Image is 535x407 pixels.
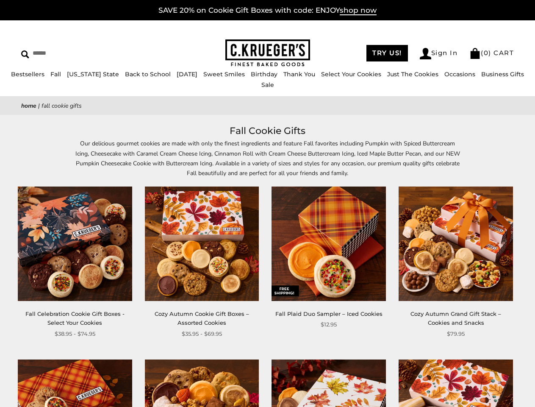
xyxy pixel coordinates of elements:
a: [DATE] [177,70,197,78]
a: Select Your Cookies [321,70,381,78]
a: (0) CART [469,49,514,57]
span: $38.95 - $74.95 [55,329,95,338]
span: Our delicious gourmet cookies are made with only the finest ingredients and feature Fall favorite... [75,139,460,177]
span: $79.95 [447,329,465,338]
img: Fall Celebration Cookie Gift Boxes - Select Your Cookies [18,187,132,301]
span: $35.95 - $69.95 [182,329,222,338]
a: Occasions [444,70,475,78]
a: Cozy Autumn Cookie Gift Boxes – Assorted Cookies [155,310,249,326]
a: Business Gifts [481,70,524,78]
a: Home [21,102,36,110]
img: Fall Plaid Duo Sampler – Iced Cookies [272,187,386,301]
h1: Fall Cookie Gifts [34,123,501,139]
img: Account [420,48,431,59]
a: Fall Celebration Cookie Gift Boxes - Select Your Cookies [25,310,125,326]
a: Sign In [420,48,458,59]
input: Search [21,47,134,60]
a: Sale [261,81,274,89]
img: Cozy Autumn Grand Gift Stack – Cookies and Snacks [399,187,513,301]
a: Thank You [283,70,315,78]
a: Birthday [251,70,277,78]
img: Cozy Autumn Cookie Gift Boxes – Assorted Cookies [145,187,259,301]
nav: breadcrumbs [21,101,514,111]
img: Search [21,50,29,59]
span: 0 [484,49,489,57]
a: Fall [50,70,61,78]
a: Sweet Smiles [203,70,245,78]
a: Fall Plaid Duo Sampler – Iced Cookies [275,310,383,317]
span: shop now [340,6,377,15]
span: Fall Cookie Gifts [42,102,82,110]
img: Bag [469,48,481,59]
a: Just The Cookies [387,70,438,78]
span: | [38,102,40,110]
a: Bestsellers [11,70,44,78]
span: $12.95 [321,320,337,329]
a: TRY US! [366,45,408,61]
img: C.KRUEGER'S [225,39,310,67]
a: SAVE 20% on Cookie Gift Boxes with code: ENJOYshop now [158,6,377,15]
a: [US_STATE] State [67,70,119,78]
a: Back to School [125,70,171,78]
a: Cozy Autumn Grand Gift Stack – Cookies and Snacks [410,310,501,326]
